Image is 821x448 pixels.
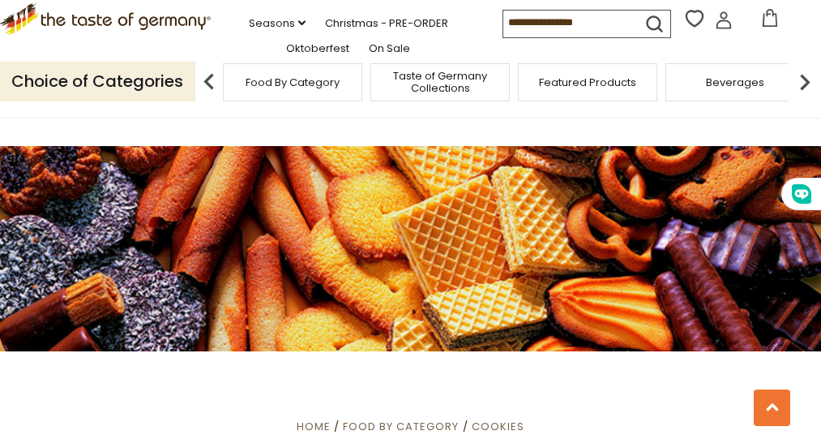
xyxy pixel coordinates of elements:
[706,76,764,88] a: Beverages
[193,66,225,98] img: previous arrow
[246,76,340,88] a: Food By Category
[286,40,349,58] a: Oktoberfest
[539,76,636,88] a: Featured Products
[325,15,448,32] a: Christmas - PRE-ORDER
[297,419,331,434] a: Home
[472,419,524,434] a: Cookies
[343,419,459,434] a: Food By Category
[789,66,821,98] img: next arrow
[375,70,505,94] a: Taste of Germany Collections
[249,15,306,32] a: Seasons
[369,40,410,58] a: On Sale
